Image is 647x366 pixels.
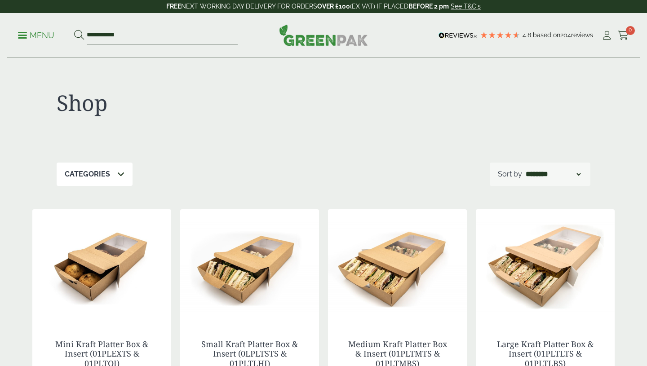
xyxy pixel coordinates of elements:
a: Menu [18,30,54,39]
strong: FREE [166,3,181,10]
span: reviews [571,31,593,39]
select: Shop order [524,169,582,180]
img: medium platter boxes [328,209,467,322]
div: 4.79 Stars [480,31,520,39]
p: Categories [65,169,110,180]
a: 0 [618,29,629,42]
i: Cart [618,31,629,40]
span: Based on [533,31,560,39]
span: 204 [560,31,571,39]
h1: Shop [57,90,323,116]
p: Menu [18,30,54,41]
a: See T&C's [451,3,481,10]
img: REVIEWS.io [439,32,478,39]
img: medium platter boxes [180,209,319,322]
span: 4.8 [523,31,533,39]
strong: BEFORE 2 pm [408,3,449,10]
p: Sort by [498,169,522,180]
img: IMG_4535 [32,209,171,322]
span: 0 [626,26,635,35]
img: GreenPak Supplies [279,24,368,46]
i: My Account [601,31,612,40]
img: Large Platter Sandwiches open [476,209,615,322]
strong: OVER £100 [317,3,350,10]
